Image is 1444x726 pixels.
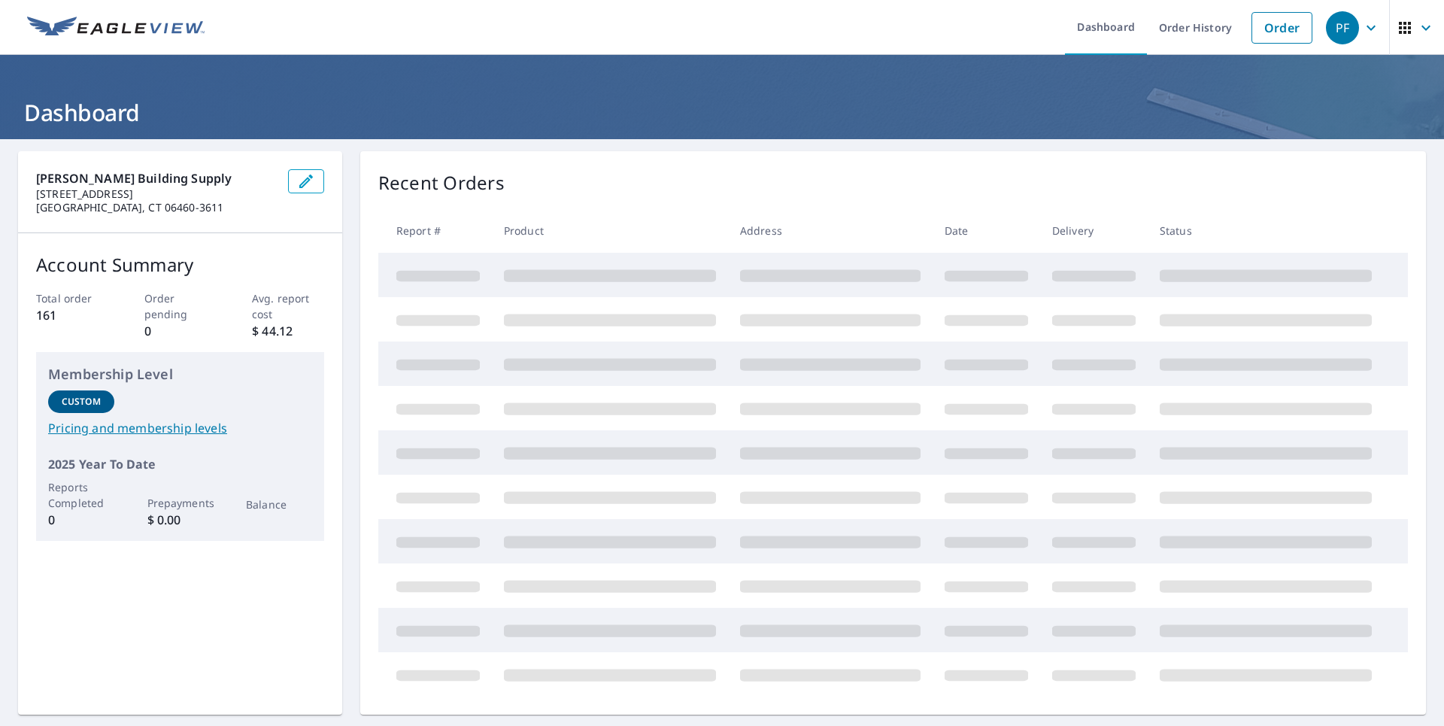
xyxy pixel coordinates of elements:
th: Date [933,208,1040,253]
th: Status [1148,208,1384,253]
p: $ 0.00 [147,511,214,529]
p: $ 44.12 [252,322,324,340]
img: EV Logo [27,17,205,39]
p: 0 [144,322,217,340]
th: Address [728,208,933,253]
p: 161 [36,306,108,324]
div: PF [1326,11,1359,44]
p: Avg. report cost [252,290,324,322]
th: Delivery [1040,208,1148,253]
p: [STREET_ADDRESS] [36,187,276,201]
p: Membership Level [48,364,312,384]
p: Custom [62,395,101,409]
p: Reports Completed [48,479,114,511]
p: [GEOGRAPHIC_DATA], CT 06460-3611 [36,201,276,214]
p: 0 [48,511,114,529]
h1: Dashboard [18,97,1426,128]
p: 2025 Year To Date [48,455,312,473]
p: Total order [36,290,108,306]
p: Account Summary [36,251,324,278]
th: Report # [378,208,492,253]
p: Recent Orders [378,169,505,196]
p: [PERSON_NAME] building supply [36,169,276,187]
p: Balance [246,497,312,512]
a: Pricing and membership levels [48,419,312,437]
p: Order pending [144,290,217,322]
th: Product [492,208,728,253]
p: Prepayments [147,495,214,511]
a: Order [1251,12,1312,44]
